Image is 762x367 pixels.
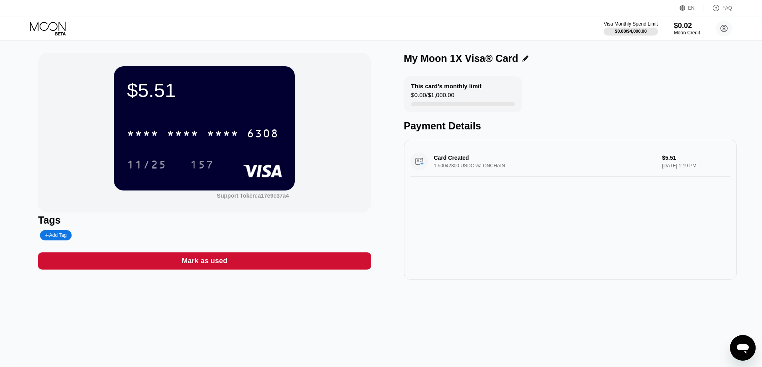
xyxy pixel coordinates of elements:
[38,214,371,226] div: Tags
[411,91,454,102] div: $0.00 / $1,000.00
[38,252,371,270] div: Mark as used
[121,155,173,175] div: 11/25
[730,335,756,361] iframe: Button to launch messaging window, conversation in progress
[604,21,658,27] div: Visa Monthly Spend Limit
[217,192,289,199] div: Support Token:a17e9e37a4
[688,5,695,11] div: EN
[190,159,214,172] div: 157
[680,4,704,12] div: EN
[674,30,700,36] div: Moon Credit
[674,22,700,30] div: $0.02
[604,21,658,36] div: Visa Monthly Spend Limit$0.00/$4,000.00
[127,79,282,101] div: $5.51
[182,256,227,266] div: Mark as used
[404,53,518,64] div: My Moon 1X Visa® Card
[45,232,66,238] div: Add Tag
[615,29,647,34] div: $0.00 / $4,000.00
[217,192,289,199] div: Support Token: a17e9e37a4
[404,120,737,132] div: Payment Details
[247,128,279,141] div: 6308
[674,22,700,36] div: $0.02Moon Credit
[184,155,220,175] div: 157
[704,4,732,12] div: FAQ
[127,159,167,172] div: 11/25
[411,83,482,89] div: This card’s monthly limit
[722,5,732,11] div: FAQ
[40,230,71,240] div: Add Tag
